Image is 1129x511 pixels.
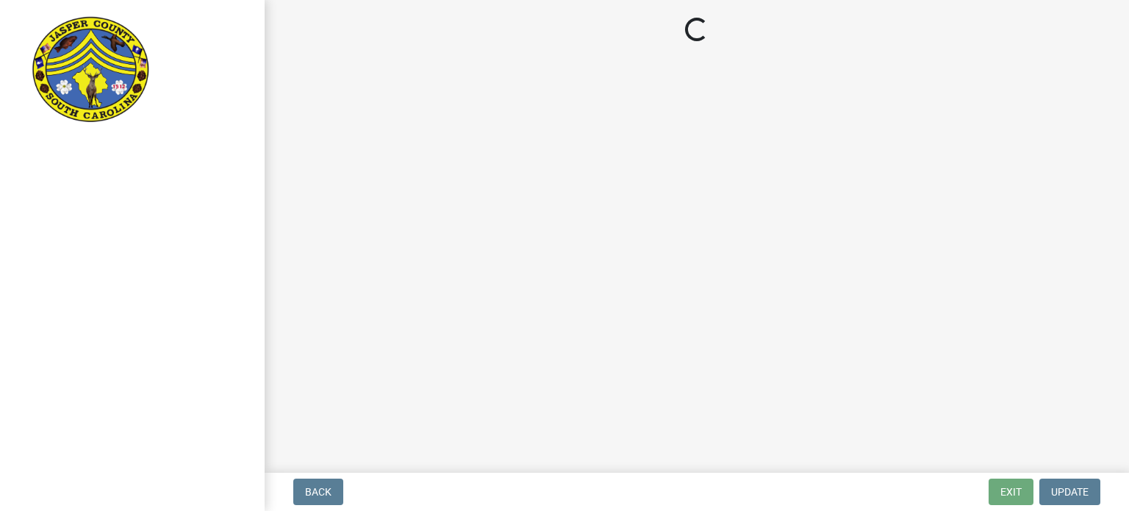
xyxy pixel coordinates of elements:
[293,479,343,505] button: Back
[1039,479,1100,505] button: Update
[305,486,331,498] span: Back
[989,479,1033,505] button: Exit
[29,15,152,126] img: Jasper County, South Carolina
[1051,486,1089,498] span: Update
